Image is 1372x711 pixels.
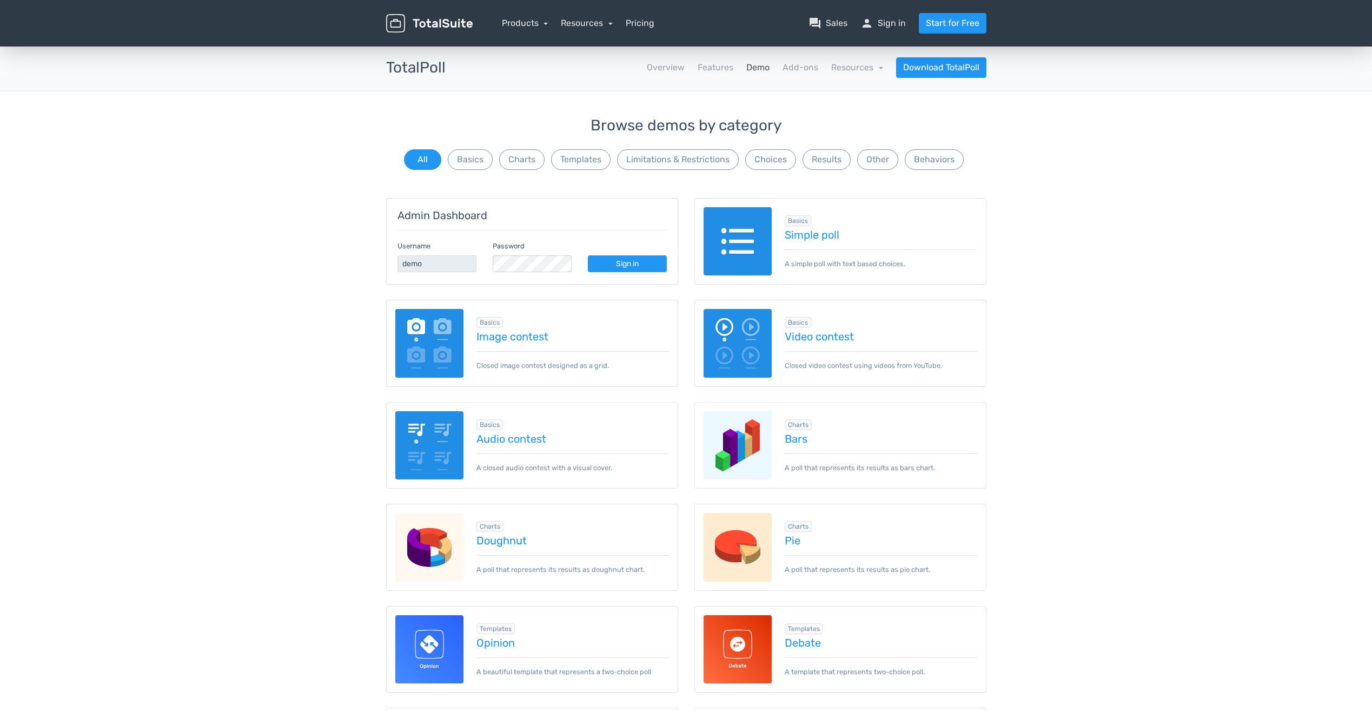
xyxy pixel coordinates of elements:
[386,60,446,76] h3: TotalPoll
[476,535,669,547] a: Doughnut
[704,615,772,684] img: debate-template-for-totalpoll.svg
[785,215,811,226] span: Browse all in Basics
[448,149,493,170] button: Basics
[785,419,812,430] span: Browse all in Charts
[785,453,977,473] p: A poll that represents its results as bars chart.
[704,309,772,378] img: video-poll.png.webp
[476,331,669,343] a: Image contest
[647,61,685,74] a: Overview
[808,17,821,30] span: question_answer
[785,433,977,445] a: Bars
[493,241,525,251] label: Password
[808,17,847,30] a: question_answerSales
[905,149,964,170] button: Behaviors
[395,411,464,480] img: audio-poll.png.webp
[561,18,613,28] a: Resources
[785,657,977,677] p: A template that represents two-choice poll.
[476,623,515,634] span: Browse all in Templates
[746,61,770,74] a: Demo
[803,149,851,170] button: Results
[397,241,430,251] label: Username
[404,149,441,170] button: All
[476,351,669,371] p: Closed image contest designed as a grid.
[476,419,503,430] span: Browse all in Basics
[783,61,818,74] a: Add-ons
[395,615,464,684] img: opinion-template-for-totalpoll.svg
[896,57,986,78] a: Download TotalPoll
[704,207,772,276] img: text-poll.png.webp
[785,623,823,634] span: Browse all in Templates
[476,453,669,473] p: A closed audio contest with a visual cover.
[395,513,464,582] img: charts-doughnut.png.webp
[698,61,733,74] a: Features
[386,117,986,134] h3: Browse demos by category
[785,249,977,269] p: A simple poll with text based choices.
[785,555,977,575] p: A poll that represents its results as pie chart.
[919,13,986,34] a: Start for Free
[617,149,739,170] button: Limitations & Restrictions
[857,149,898,170] button: Other
[476,433,669,445] a: Audio contest
[476,317,503,328] span: Browse all in Basics
[785,229,977,241] a: Simple poll
[502,18,548,28] a: Products
[785,521,812,532] span: Browse all in Charts
[831,62,883,73] a: Resources
[476,657,669,677] p: A beautiful template that represents a two-choice poll
[499,149,545,170] button: Charts
[785,317,811,328] span: Browse all in Basics
[476,555,669,575] p: A poll that represents its results as doughnut chart.
[785,535,977,547] a: Pie
[785,637,977,649] a: Debate
[476,637,669,649] a: Opinion
[860,17,906,30] a: personSign in
[386,14,473,33] img: TotalSuite for WordPress
[395,309,464,378] img: image-poll.png.webp
[704,513,772,582] img: charts-pie.png.webp
[745,149,796,170] button: Choices
[785,331,977,343] a: Video contest
[785,351,977,371] p: Closed video contest using videos from YouTube.
[397,209,667,221] h5: Admin Dashboard
[551,149,611,170] button: Templates
[860,17,873,30] span: person
[588,255,667,272] a: Sign in
[704,411,772,480] img: charts-bars.png.webp
[476,521,503,532] span: Browse all in Charts
[626,17,654,30] a: Pricing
